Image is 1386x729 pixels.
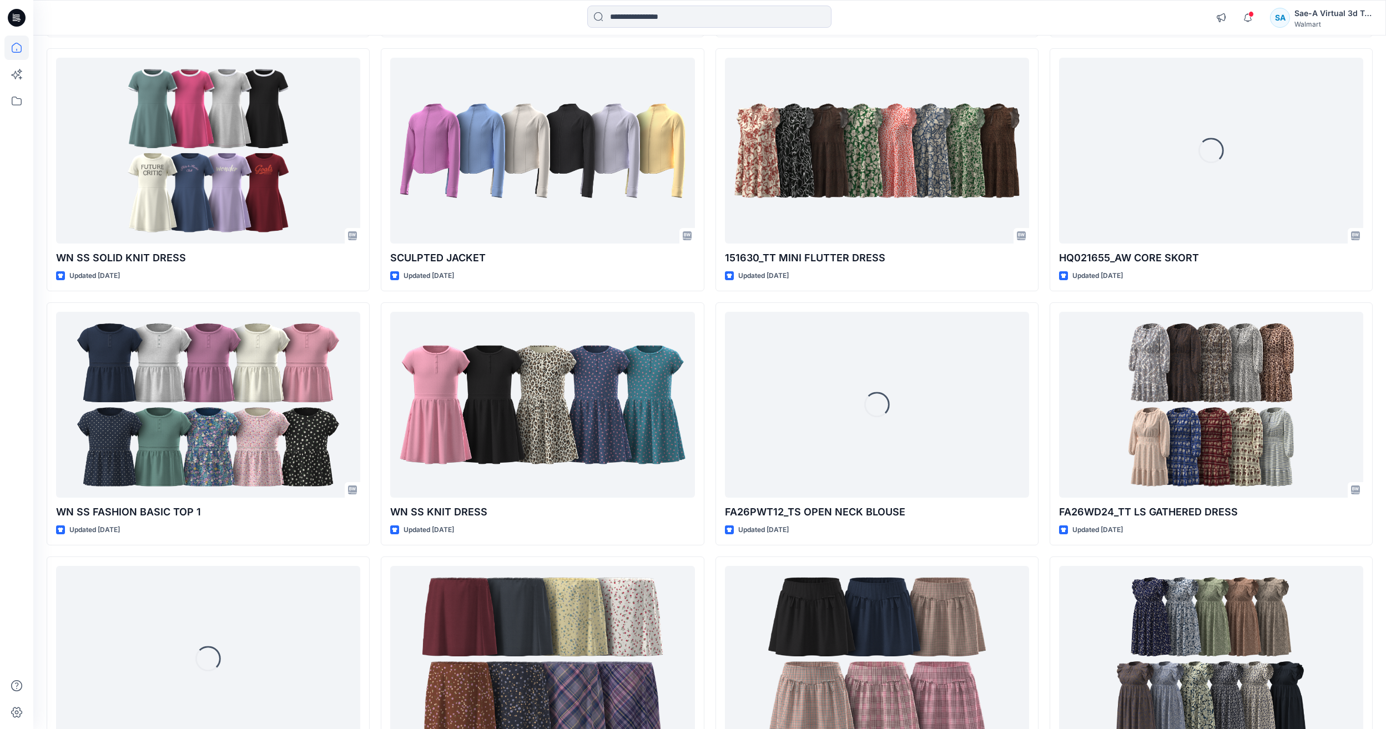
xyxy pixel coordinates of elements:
p: Updated [DATE] [404,524,454,536]
p: Updated [DATE] [738,270,789,282]
p: Updated [DATE] [69,524,120,536]
p: WN SS KNIT DRESS [390,504,694,520]
p: Updated [DATE] [1072,524,1123,536]
p: Updated [DATE] [1072,270,1123,282]
p: 151630_TT MINI FLUTTER DRESS [725,250,1029,266]
p: Updated [DATE] [404,270,454,282]
div: Sae-A Virtual 3d Team [1294,7,1372,20]
p: Updated [DATE] [738,524,789,536]
p: WN SS SOLID KNIT DRESS [56,250,360,266]
a: WN SS FASHION BASIC TOP 1 [56,312,360,498]
a: FA26WD24_TT LS GATHERED DRESS [1059,312,1363,498]
p: FA26WD24_TT LS GATHERED DRESS [1059,504,1363,520]
a: WN SS KNIT DRESS [390,312,694,498]
a: SCULPTED JACKET [390,58,694,244]
p: HQ021655_AW CORE SKORT [1059,250,1363,266]
p: FA26PWT12_TS OPEN NECK BLOUSE [725,504,1029,520]
a: WN SS SOLID KNIT DRESS [56,58,360,244]
p: SCULPTED JACKET [390,250,694,266]
div: Walmart [1294,20,1372,28]
div: SA [1270,8,1290,28]
a: 151630_TT MINI FLUTTER DRESS [725,58,1029,244]
p: Updated [DATE] [69,270,120,282]
p: WN SS FASHION BASIC TOP 1 [56,504,360,520]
